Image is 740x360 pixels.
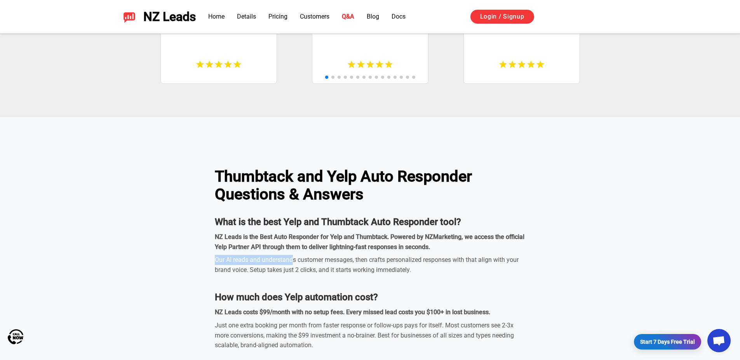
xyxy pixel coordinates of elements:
span: NZ Leads [143,10,196,24]
dt: What is the best Yelp and Thumbtack Auto Responder tool? [215,215,526,229]
img: Call Now [8,329,23,344]
a: Pricing [268,13,287,20]
div: Our AI reads and understands customer messages, then crafts personalized responses with that alig... [215,255,526,275]
a: Start 7 Days Free Trial [634,334,701,350]
h2: Thumbtack and Yelp Auto Responder Questions & Answers [215,168,526,203]
a: Details [237,13,256,20]
div: Open chat [707,329,731,352]
a: Home [208,13,225,20]
a: Docs [392,13,406,20]
a: Blog [367,13,379,20]
a: Q&A [342,13,354,20]
img: NZ Leads logo [123,10,136,23]
strong: NZ Leads costs $99/month with no setup fees. Every missed lead costs you $100+ in lost business. [215,308,490,316]
div: Just one extra booking per month from faster response or follow-ups pays for itself. Most custome... [215,320,526,350]
a: Login / Signup [470,10,534,24]
a: Customers [300,13,329,20]
strong: NZ Leads is the Best Auto Responder for Yelp and Thumbtack. Powered by NZMarketing, we access the... [215,233,524,251]
dt: How much does Yelp automation cost? [215,290,526,304]
iframe: Sign in with Google Button [542,9,627,26]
